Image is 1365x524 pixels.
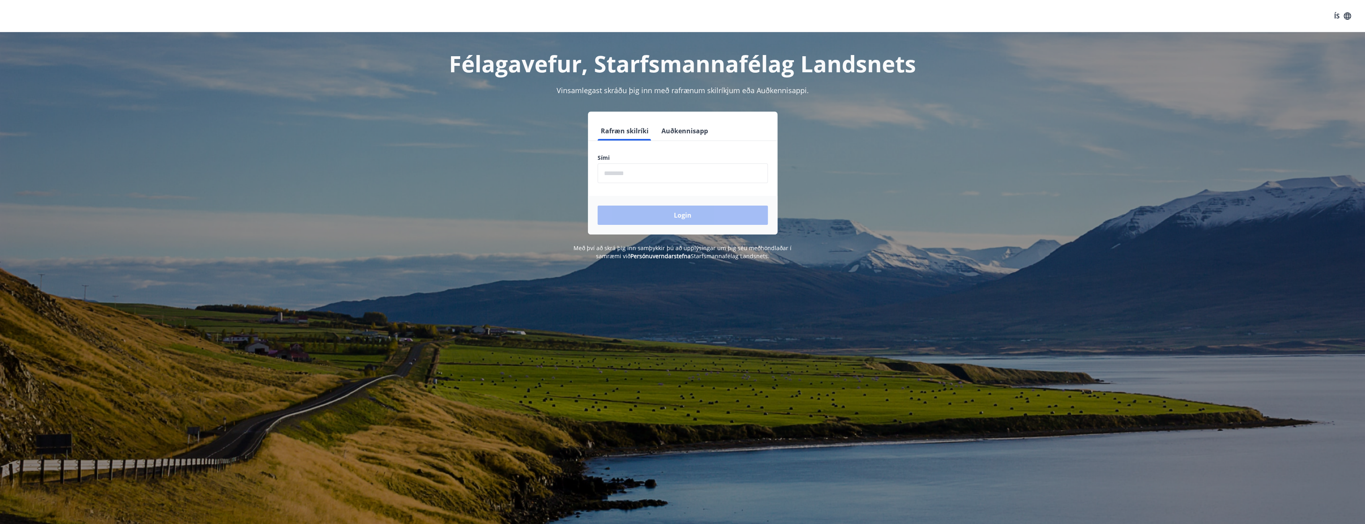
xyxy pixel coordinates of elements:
button: Auðkennisapp [658,121,711,141]
button: ÍS [1330,9,1355,23]
span: Með því að skrá þig inn samþykkir þú að upplýsingar um þig séu meðhöndlaðar í samræmi við Starfsm... [573,244,792,260]
h1: Félagavefur, Starfsmannafélag Landsnets [403,48,962,79]
a: Persónuverndarstefna [630,252,691,260]
span: Vinsamlegast skráðu þig inn með rafrænum skilríkjum eða Auðkennisappi. [557,86,809,95]
button: Rafræn skilríki [598,121,652,141]
label: Sími [598,154,768,162]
